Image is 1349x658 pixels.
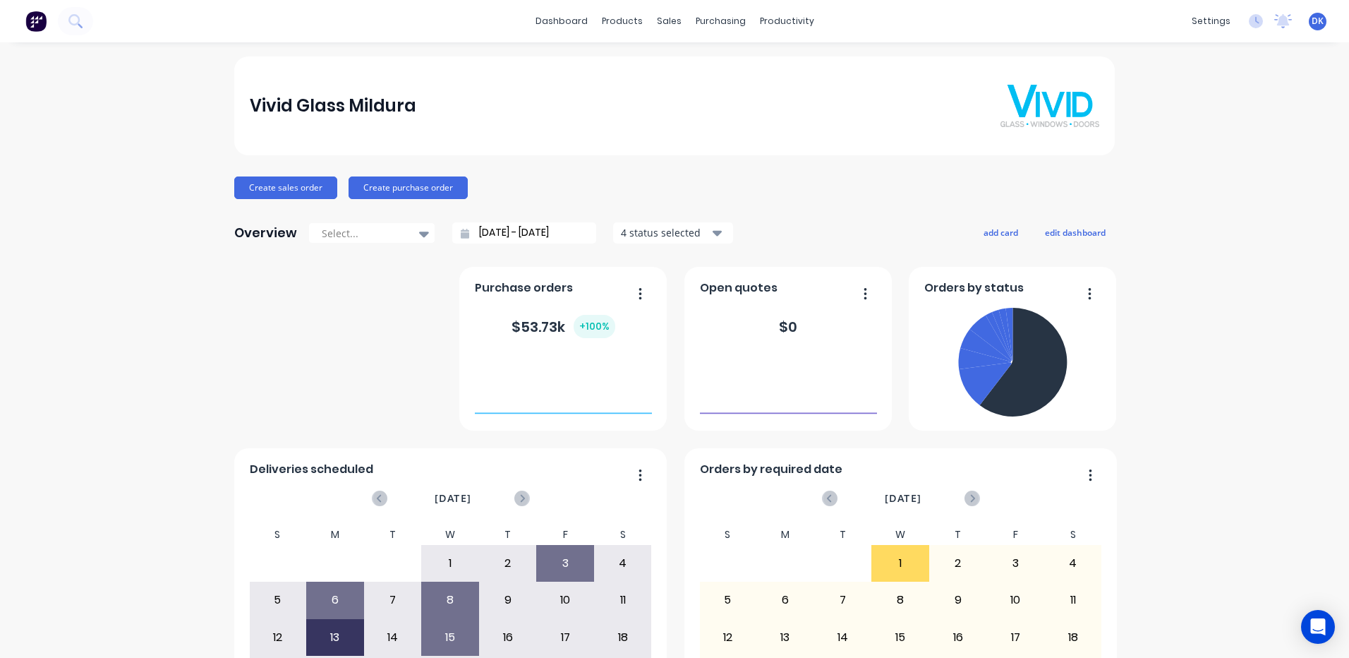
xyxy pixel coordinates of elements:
[1045,546,1101,581] div: 4
[1044,525,1102,545] div: S
[365,620,421,655] div: 14
[594,525,652,545] div: S
[815,582,871,618] div: 7
[929,525,987,545] div: T
[871,525,929,545] div: W
[422,546,478,581] div: 1
[621,225,710,240] div: 4 status selected
[365,582,421,618] div: 7
[689,11,753,32] div: purchasing
[974,223,1027,241] button: add card
[250,620,306,655] div: 12
[234,177,337,199] button: Create sales order
[986,525,1044,545] div: F
[924,280,1024,297] span: Orders by status
[595,582,651,618] div: 11
[1000,85,1099,127] img: Vivid Glass Mildura
[930,620,986,655] div: 16
[307,582,363,618] div: 6
[479,525,537,545] div: T
[536,525,594,545] div: F
[475,280,573,297] span: Purchase orders
[1312,15,1324,28] span: DK
[595,11,650,32] div: products
[306,525,364,545] div: M
[987,546,1043,581] div: 3
[421,525,479,545] div: W
[700,620,756,655] div: 12
[930,546,986,581] div: 2
[480,546,536,581] div: 2
[250,92,416,120] div: Vivid Glass Mildura
[930,582,986,618] div: 9
[814,525,872,545] div: T
[307,620,363,655] div: 13
[537,546,593,581] div: 3
[815,620,871,655] div: 14
[422,582,478,618] div: 8
[1185,11,1238,32] div: settings
[872,620,928,655] div: 15
[234,219,297,247] div: Overview
[650,11,689,32] div: sales
[364,525,422,545] div: T
[480,582,536,618] div: 9
[595,546,651,581] div: 4
[1301,610,1335,644] div: Open Intercom Messenger
[595,620,651,655] div: 18
[699,525,757,545] div: S
[1036,223,1115,241] button: edit dashboard
[885,491,921,506] span: [DATE]
[700,582,756,618] div: 5
[756,525,814,545] div: M
[537,620,593,655] div: 17
[249,525,307,545] div: S
[779,316,797,337] div: $ 0
[537,582,593,618] div: 10
[1045,582,1101,618] div: 11
[987,582,1043,618] div: 10
[872,582,928,618] div: 8
[613,222,733,244] button: 4 status selected
[872,546,928,581] div: 1
[250,461,373,478] span: Deliveries scheduled
[753,11,821,32] div: productivity
[480,620,536,655] div: 16
[435,491,471,506] span: [DATE]
[25,11,47,32] img: Factory
[1045,620,1101,655] div: 18
[528,11,595,32] a: dashboard
[700,280,778,297] span: Open quotes
[512,315,615,338] div: $ 53.73k
[349,177,468,199] button: Create purchase order
[422,620,478,655] div: 15
[757,582,813,618] div: 6
[757,620,813,655] div: 13
[987,620,1043,655] div: 17
[250,582,306,618] div: 5
[574,315,615,338] div: + 100 %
